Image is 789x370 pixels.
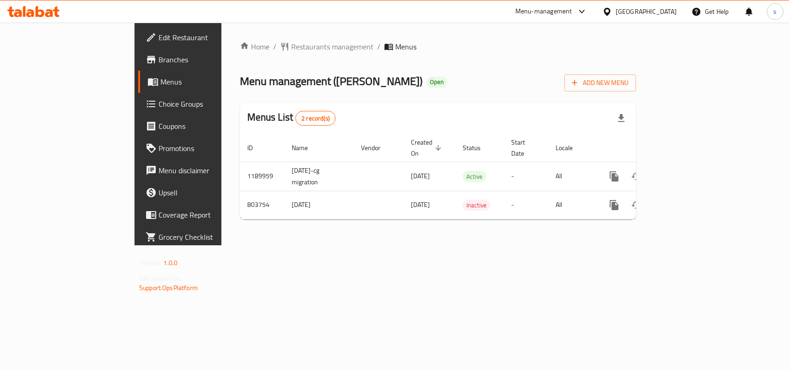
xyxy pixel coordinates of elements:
span: Menus [395,41,416,52]
a: Menu disclaimer [138,159,266,182]
span: Get support on: [139,273,182,285]
span: Open [426,78,447,86]
span: [DATE] [411,199,430,211]
li: / [273,41,276,52]
span: Created On [411,137,444,159]
span: [DATE] [411,170,430,182]
span: Menus [160,76,259,87]
span: Restaurants management [291,41,373,52]
div: Total records count [295,111,336,126]
span: Branches [159,54,259,65]
a: Promotions [138,137,266,159]
a: Edit Restaurant [138,26,266,49]
a: Branches [138,49,266,71]
span: Upsell [159,187,259,198]
span: Menu management ( [PERSON_NAME] ) [240,71,422,91]
span: Name [292,142,320,153]
span: Coverage Report [159,209,259,220]
span: Menu disclaimer [159,165,259,176]
a: Coverage Report [138,204,266,226]
span: ID [247,142,265,153]
td: All [548,191,596,219]
h2: Menus List [247,110,336,126]
span: Edit Restaurant [159,32,259,43]
span: Vendor [361,142,392,153]
button: Change Status [625,165,648,188]
button: more [603,194,625,216]
span: Inactive [463,200,490,211]
span: s [773,6,777,17]
table: enhanced table [240,134,699,219]
td: - [504,191,548,219]
button: more [603,165,625,188]
div: [GEOGRAPHIC_DATA] [616,6,677,17]
td: - [504,162,548,191]
a: Upsell [138,182,266,204]
span: Promotions [159,143,259,154]
span: Active [463,171,486,182]
button: Add New Menu [564,74,636,91]
a: Grocery Checklist [138,226,266,248]
span: 2 record(s) [296,114,335,123]
span: Coupons [159,121,259,132]
td: [DATE]-cg migration [284,162,354,191]
span: Status [463,142,493,153]
td: [DATE] [284,191,354,219]
span: Add New Menu [572,77,629,89]
span: 1.0.0 [163,257,177,269]
a: Choice Groups [138,93,266,115]
span: Version: [139,257,162,269]
span: Choice Groups [159,98,259,109]
a: Menus [138,71,266,93]
td: All [548,162,596,191]
div: Open [426,77,447,88]
span: Grocery Checklist [159,231,259,243]
span: Locale [556,142,585,153]
th: Actions [596,134,699,162]
li: / [377,41,380,52]
a: Restaurants management [280,41,373,52]
a: Support.OpsPlatform [139,282,198,294]
span: Start Date [511,137,537,159]
nav: breadcrumb [240,41,636,52]
div: Menu-management [515,6,572,17]
a: Coupons [138,115,266,137]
